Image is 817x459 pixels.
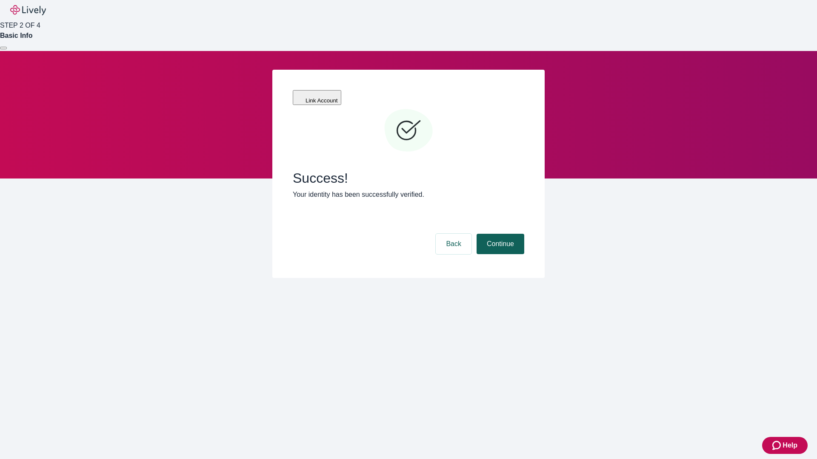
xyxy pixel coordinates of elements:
button: Continue [477,234,524,254]
img: Lively [10,5,46,15]
button: Back [436,234,471,254]
span: Help [783,440,797,450]
svg: Zendesk support icon [772,440,783,450]
button: Link Account [293,90,341,105]
button: Zendesk support iconHelp [762,437,808,454]
p: Your identity has been successfully verified. [293,190,524,200]
span: Success! [293,170,524,186]
svg: Checkmark icon [383,105,434,156]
